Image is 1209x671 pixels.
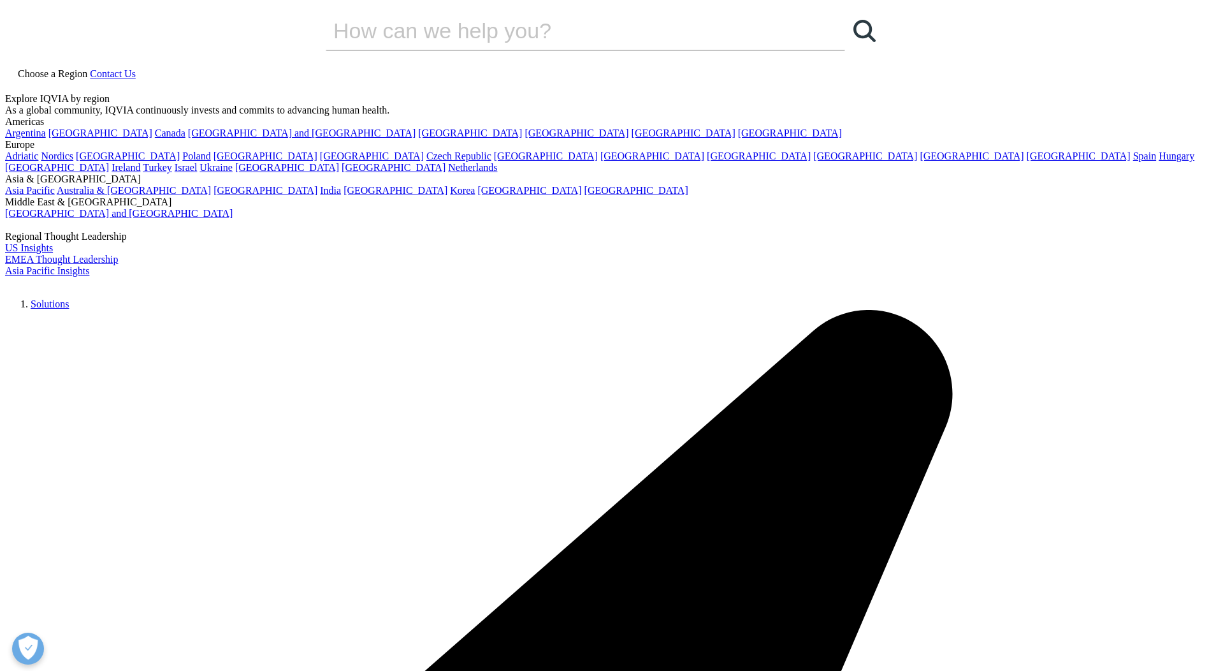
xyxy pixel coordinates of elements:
a: Korea [450,185,475,196]
a: [GEOGRAPHIC_DATA] [920,151,1024,161]
a: [GEOGRAPHIC_DATA] [600,151,704,161]
a: Australia & [GEOGRAPHIC_DATA] [57,185,211,196]
div: Europe [5,139,1204,151]
a: [GEOGRAPHIC_DATA] [48,128,152,138]
a: Netherlands [448,162,497,173]
a: [GEOGRAPHIC_DATA] [344,185,447,196]
button: Open Preferences [12,633,44,665]
a: Czech Republic [426,151,491,161]
a: India [320,185,341,196]
a: [GEOGRAPHIC_DATA] [418,128,522,138]
a: [GEOGRAPHIC_DATA] [1027,151,1131,161]
a: Argentina [5,128,46,138]
div: As a global community, IQVIA continuously invests and commits to advancing human health. [5,105,1204,116]
a: Adriatic [5,151,38,161]
div: Asia & [GEOGRAPHIC_DATA] [5,173,1204,185]
a: Nordics [41,151,73,161]
a: Israel [175,162,198,173]
a: [GEOGRAPHIC_DATA] [342,162,445,173]
a: [GEOGRAPHIC_DATA] [813,151,917,161]
a: Ukraine [199,162,233,173]
a: Asia Pacific [5,185,55,196]
span: Choose a Region [18,68,87,79]
div: Explore IQVIA by region [5,93,1204,105]
a: [GEOGRAPHIC_DATA] [320,151,424,161]
a: Turkey [143,162,172,173]
a: US Insights [5,601,53,612]
img: IQVIA Healthcare Information Technology and Pharma Clinical Research Company [5,635,107,654]
a: [GEOGRAPHIC_DATA] and [GEOGRAPHIC_DATA] [188,128,416,138]
a: [GEOGRAPHIC_DATA] [235,162,339,173]
a: Spain [1133,151,1156,161]
a: [GEOGRAPHIC_DATA] [76,151,180,161]
a: [GEOGRAPHIC_DATA] [214,185,317,196]
a: [GEOGRAPHIC_DATA] [632,128,735,138]
a: [GEOGRAPHIC_DATA] [707,151,811,161]
a: [GEOGRAPHIC_DATA] and [GEOGRAPHIC_DATA] [5,208,233,219]
div: Middle East & [GEOGRAPHIC_DATA] [5,196,1204,208]
a: [GEOGRAPHIC_DATA] [477,185,581,196]
a: [GEOGRAPHIC_DATA] [738,128,842,138]
a: [GEOGRAPHIC_DATA] [494,151,598,161]
svg: Search [853,20,876,42]
img: 2093_analyzing-data-using-big-screen-display-and-laptop.png [5,219,658,587]
a: Poland [182,151,210,161]
input: Search [326,11,809,50]
a: Asia Pacific Insights [5,624,89,635]
div: Americas [5,116,1204,128]
a: Canada [155,128,185,138]
a: Hungary [1159,151,1194,161]
div: Regional Thought Leadership [5,589,1204,601]
a: Ireland [112,162,140,173]
a: [GEOGRAPHIC_DATA] [214,151,317,161]
a: [GEOGRAPHIC_DATA] [5,162,109,173]
a: Search [845,11,883,50]
a: EMEA Thought Leadership [5,612,118,623]
a: Contact Us [90,68,136,79]
a: [GEOGRAPHIC_DATA] [584,185,688,196]
a: [GEOGRAPHIC_DATA] [525,128,628,138]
